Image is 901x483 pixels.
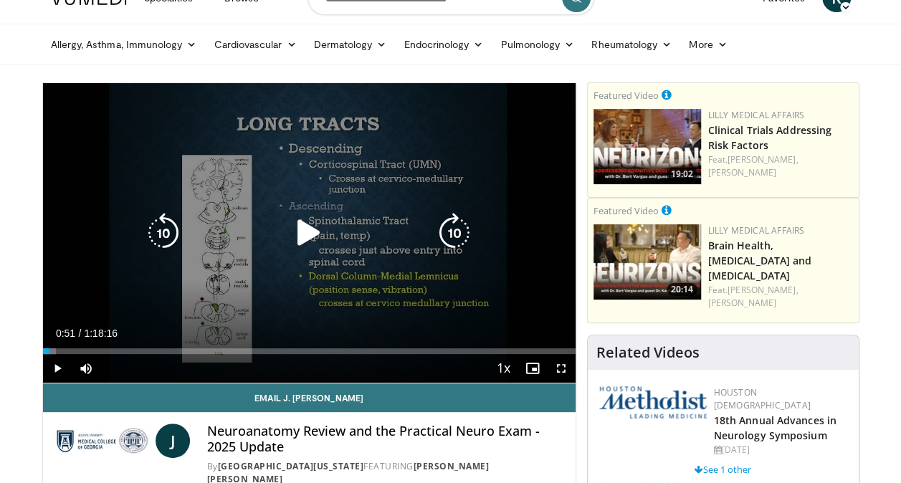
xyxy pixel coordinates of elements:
a: 20:14 [593,224,701,300]
a: [GEOGRAPHIC_DATA][US_STATE] [218,460,364,472]
img: 1541e73f-d457-4c7d-a135-57e066998777.png.150x105_q85_crop-smart_upscale.jpg [593,109,701,184]
a: Houston [DEMOGRAPHIC_DATA] [714,386,811,411]
small: Featured Video [593,89,659,102]
h4: Neuroanatomy Review and the Practical Neuro Exam - 2025 Update [207,424,564,454]
div: Progress Bar [43,348,576,354]
a: Endocrinology [395,30,492,59]
a: Brain Health, [MEDICAL_DATA] and [MEDICAL_DATA] [708,239,812,282]
a: Cardiovascular [205,30,305,59]
a: Email J. [PERSON_NAME] [43,383,576,412]
span: 20:14 [667,283,697,296]
small: Featured Video [593,204,659,217]
button: Play [43,354,72,383]
a: [PERSON_NAME] [708,297,776,309]
button: Enable picture-in-picture mode [518,354,547,383]
img: 5e4488cc-e109-4a4e-9fd9-73bb9237ee91.png.150x105_q85_autocrop_double_scale_upscale_version-0.2.png [599,386,707,419]
span: / [79,327,82,339]
a: [PERSON_NAME], [728,153,798,166]
img: ca157f26-4c4a-49fd-8611-8e91f7be245d.png.150x105_q85_crop-smart_upscale.jpg [593,224,701,300]
span: 1:18:16 [84,327,118,339]
button: Fullscreen [547,354,576,383]
button: Playback Rate [490,354,518,383]
div: Feat. [708,153,853,179]
span: 19:02 [667,168,697,181]
a: See 1 other [695,463,751,476]
a: Pulmonology [492,30,583,59]
h4: Related Videos [596,344,700,361]
a: Clinical Trials Addressing Risk Factors [708,123,832,152]
span: 0:51 [56,327,75,339]
button: Mute [72,354,100,383]
a: Lilly Medical Affairs [708,109,805,121]
a: [PERSON_NAME] [708,166,776,178]
a: 19:02 [593,109,701,184]
div: Feat. [708,284,853,310]
a: Lilly Medical Affairs [708,224,805,236]
a: J [156,424,190,458]
img: Medical College of Georgia - Augusta University [54,424,150,458]
a: Dermatology [305,30,396,59]
a: Rheumatology [583,30,680,59]
div: [DATE] [714,444,847,456]
a: 18th Annual Advances in Neurology Symposium [714,413,836,442]
a: More [680,30,735,59]
a: Allergy, Asthma, Immunology [42,30,206,59]
a: [PERSON_NAME], [728,284,798,296]
video-js: Video Player [43,83,576,383]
